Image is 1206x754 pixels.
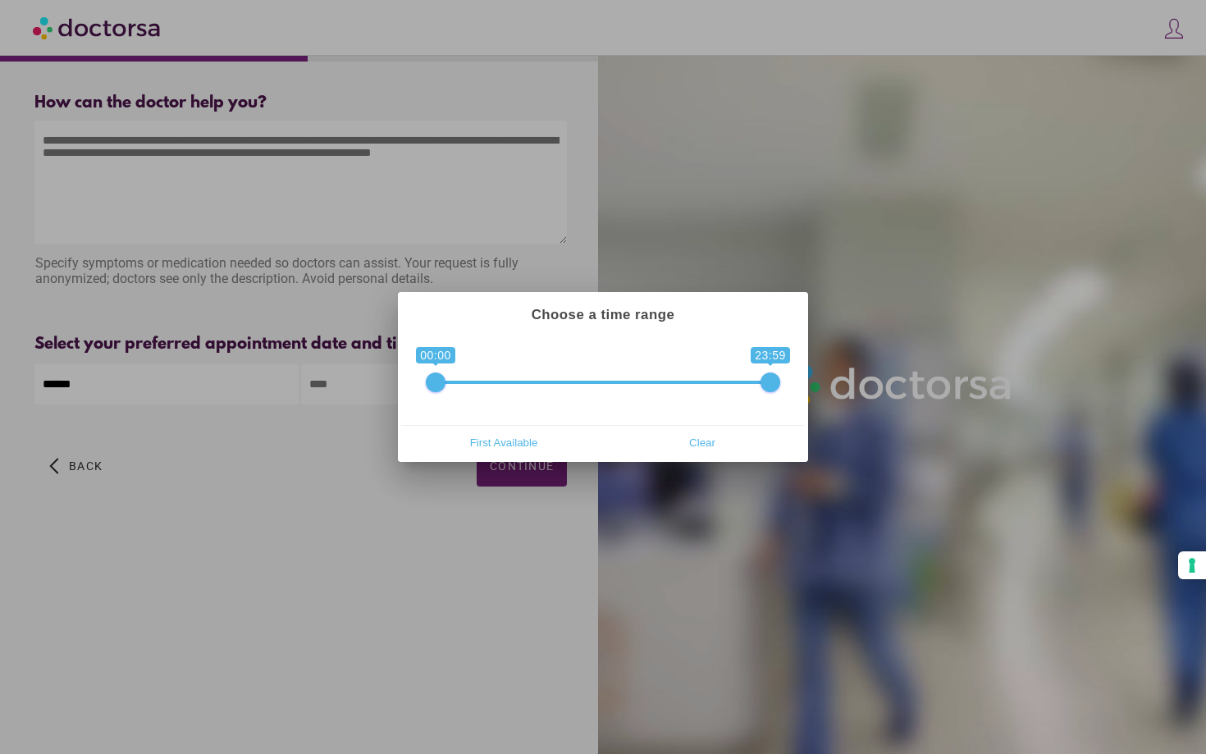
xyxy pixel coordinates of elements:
[409,430,598,455] span: First Available
[416,347,455,363] span: 00:00
[532,307,675,322] strong: Choose a time range
[751,347,790,363] span: 23:59
[608,430,797,455] span: Clear
[603,429,802,455] button: Clear
[404,429,603,455] button: First Available
[1178,551,1206,579] button: Your consent preferences for tracking technologies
